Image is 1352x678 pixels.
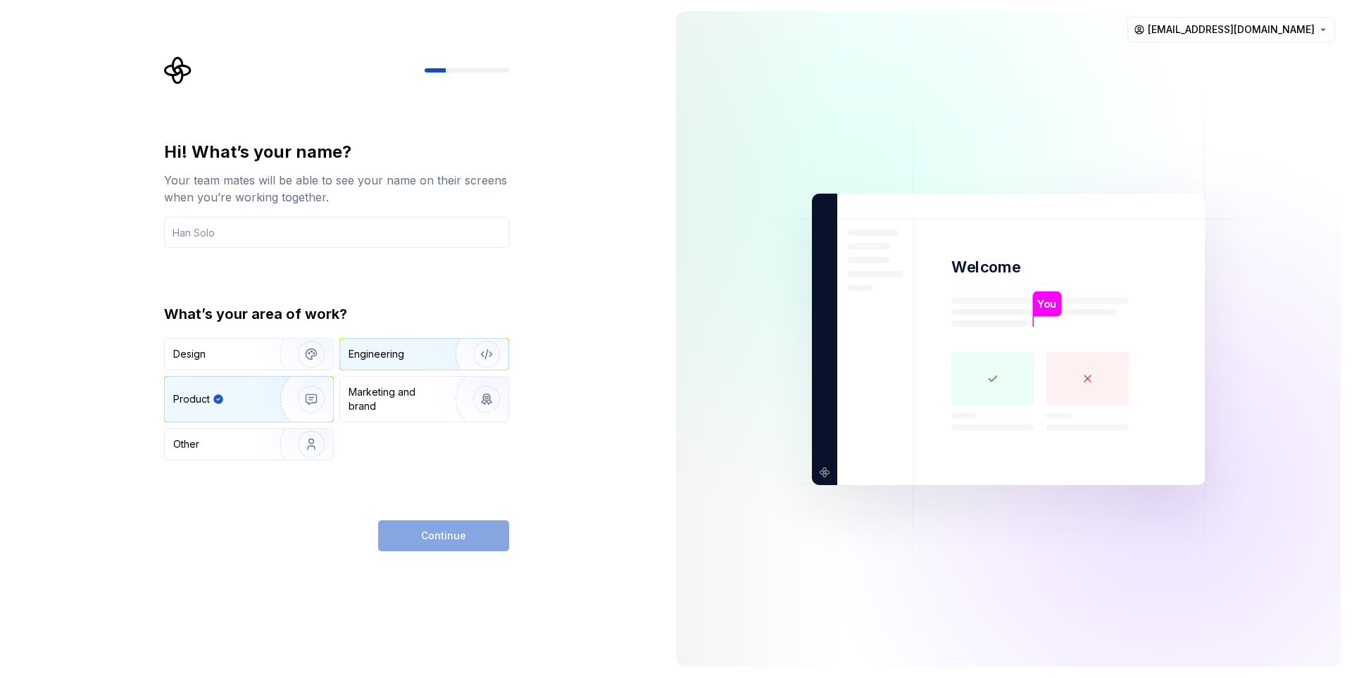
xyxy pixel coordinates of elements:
div: Marketing and brand [349,385,444,413]
input: Han Solo [164,217,509,248]
div: Your team mates will be able to see your name on their screens when you’re working together. [164,172,509,206]
div: What’s your area of work? [164,304,509,324]
p: Welcome [951,257,1020,277]
div: Engineering [349,347,404,361]
p: You [1037,296,1056,311]
div: Product [173,392,210,406]
div: Hi! What’s your name? [164,141,509,163]
div: Other [173,437,199,451]
button: [EMAIL_ADDRESS][DOMAIN_NAME] [1127,17,1335,42]
svg: Supernova Logo [164,56,192,84]
span: [EMAIL_ADDRESS][DOMAIN_NAME] [1148,23,1315,37]
div: Design [173,347,206,361]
